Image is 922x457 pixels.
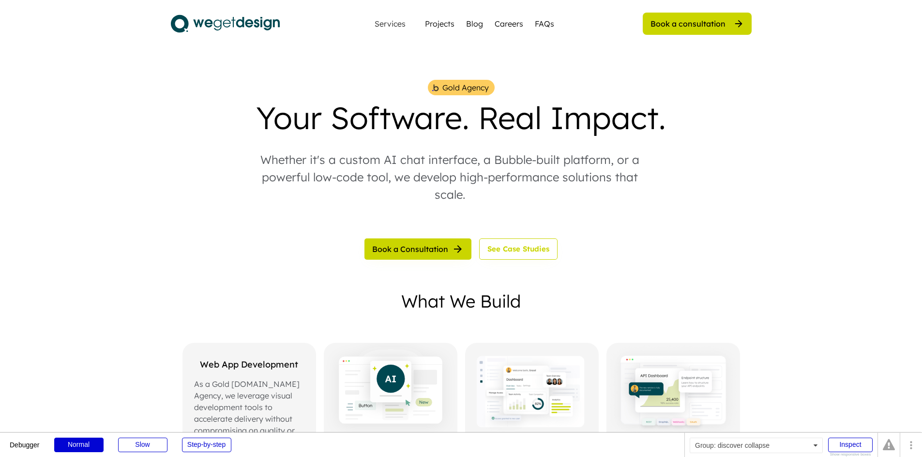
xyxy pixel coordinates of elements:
[256,151,643,203] div: Whether it's a custom AI chat interface, a Bubble-built platform, or a powerful low-code tool, we...
[324,343,457,440] img: Custom%20AI%20Components.svg
[10,433,40,448] div: Debugger
[442,82,489,93] div: Gold Agency
[431,83,439,92] img: bubble%201.png
[372,245,448,253] span: Book a Consultation
[194,358,304,370] div: Web App Development
[194,378,304,448] div: As a Gold [DOMAIN_NAME] Agency, we leverage visual development tools to accelerate delivery witho...
[606,343,740,440] img: API-First%20platform.png
[118,438,167,452] div: Slow
[182,438,231,452] div: Step-by-step
[171,12,280,36] img: logo.svg
[495,18,523,29] a: Careers
[466,18,483,29] a: Blog
[425,18,454,29] a: Projects
[364,238,471,260] button: Book a Consultation
[690,438,823,453] div: Group: discover collapse
[54,438,104,452] div: Normal
[479,238,558,260] button: See Case Studies
[535,18,554,29] a: FAQs
[828,453,873,457] div: Show responsive boxes
[477,353,587,433] img: Internal%20Tools%20%26%20Dashboards.png
[828,438,873,452] div: Inspect
[401,293,521,310] div: What We Build
[371,20,409,28] div: Services
[256,99,666,136] div: Your Software. Real Impact.
[650,18,726,29] div: Book a consultation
